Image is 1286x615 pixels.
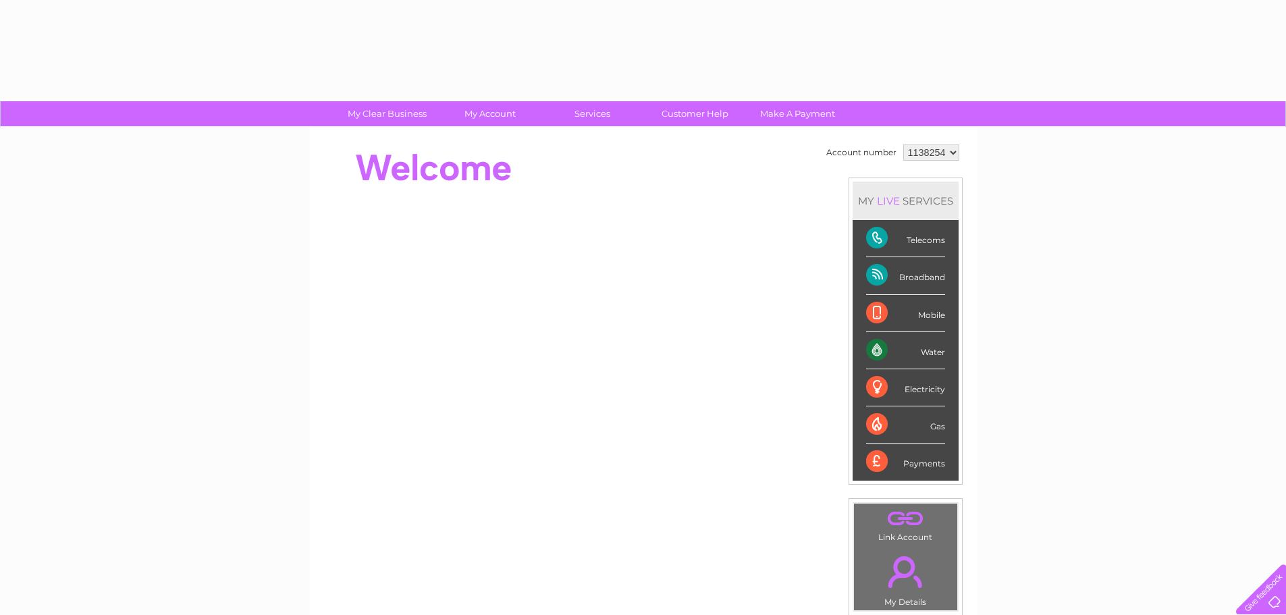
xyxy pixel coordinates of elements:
[866,295,945,332] div: Mobile
[853,545,958,611] td: My Details
[874,194,903,207] div: LIVE
[331,101,443,126] a: My Clear Business
[866,444,945,480] div: Payments
[866,332,945,369] div: Water
[537,101,648,126] a: Services
[866,257,945,294] div: Broadband
[853,503,958,545] td: Link Account
[857,507,954,531] a: .
[853,182,959,220] div: MY SERVICES
[866,406,945,444] div: Gas
[639,101,751,126] a: Customer Help
[434,101,545,126] a: My Account
[866,220,945,257] div: Telecoms
[857,548,954,595] a: .
[823,141,900,164] td: Account number
[866,369,945,406] div: Electricity
[742,101,853,126] a: Make A Payment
